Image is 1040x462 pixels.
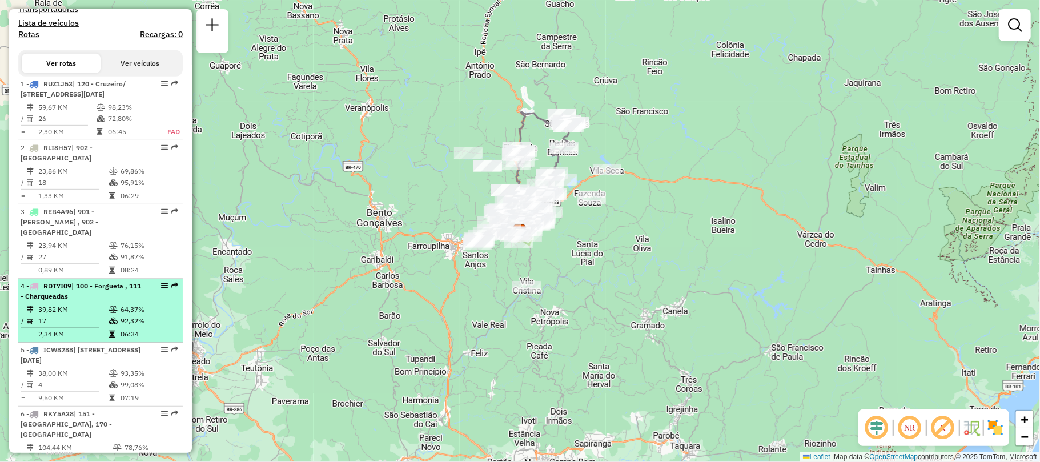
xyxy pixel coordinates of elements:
i: Tempo total em rota [109,267,115,274]
i: % de utilização do peso [97,104,105,111]
a: Rotas [18,30,39,39]
span: RKY5A38 [43,409,74,418]
h4: Recargas: 0 [140,30,183,39]
div: Atividade não roteirizada - PEREIRA E TESSARI COMERCIO DE ALIMENTOS [473,160,502,171]
div: Atividade não roteirizada - MERCADO VANIN LTDA - [553,120,582,132]
i: % de utilização do peso [109,168,118,175]
img: Exibir/Ocultar setores [986,419,1005,437]
div: Atividade não roteirizada - SONIA MARIA PRIGOL [454,147,483,159]
span: | 100 - Forgueta , 111 - Charqueadas [21,282,141,300]
td: 2,30 KM [38,126,96,138]
td: 07:19 [120,392,178,404]
td: = [21,126,26,138]
div: Atividade não roteirizada - MARCUS SUPERMERCADO [555,118,583,129]
span: RLI8H57 [43,143,71,152]
td: 59,67 KM [38,102,96,113]
span: − [1021,429,1029,444]
em: Opções [161,144,168,151]
div: Atividade não roteirizada - AUTO POSTO MOLON LTD [473,160,502,172]
button: Ver rotas [22,54,101,73]
a: Exibir filtros [1003,14,1026,37]
i: % de utilização do peso [109,370,118,377]
h4: Transportadoras [18,5,183,14]
i: Distância Total [27,444,34,451]
span: | 120 - Cruzeiro/ [STREET_ADDRESS][DATE] [21,79,126,98]
i: Total de Atividades [27,381,34,388]
div: Atividade não roteirizada - SUPERMERCADO J C SAN [535,176,564,188]
td: 2,34 KM [38,328,109,340]
td: 98,23% [107,102,155,113]
td: 92,32% [120,315,178,327]
td: / [21,315,26,327]
span: | 902 - [GEOGRAPHIC_DATA] [21,143,93,162]
div: Atividade não roteirizada - SUPERMERCADO PEDRAS [549,143,578,154]
div: Atividade não roteirizada - BELA FLORES MERCADO [503,142,531,154]
div: Atividade não roteirizada - PADARIA E CONFEITARIA VO NENA LTDA [520,203,549,215]
i: Total de Atividades [27,115,34,122]
img: Fluxo de ruas [962,419,981,437]
i: Total de Atividades [27,318,34,324]
td: 72,80% [107,113,155,124]
td: / [21,379,26,391]
em: Rota exportada [171,410,178,417]
div: Atividade não roteirizada - AUTO POSTO PETROLINO [552,118,580,129]
td: 38,00 KM [38,368,109,379]
div: Atividade não roteirizada - ADELIA CLARICE MACHA [527,179,555,191]
td: 78,76% [124,442,178,453]
div: Atividade não roteirizada - CLARI TEREZINHA BROC [527,189,555,200]
span: 5 - [21,346,140,364]
td: 0,89 KM [38,264,109,276]
span: Ocultar deslocamento [863,414,890,441]
div: Atividade não roteirizada - ROSEMERI BAR [502,148,531,160]
span: + [1021,412,1029,427]
td: 08:24 [120,264,178,276]
i: % de utilização do peso [109,242,118,249]
i: % de utilização do peso [113,444,122,451]
div: Atividade não roteirizada - PANIFICADORA SAN MAR [506,146,535,157]
td: 93,35% [120,368,178,379]
em: Rota exportada [171,80,178,87]
span: 6 - [21,409,112,439]
h4: Lista de veículos [18,18,183,28]
em: Opções [161,208,168,215]
td: 95,91% [120,177,178,188]
span: ICW8288 [43,346,73,354]
td: / [21,177,26,188]
button: Ver veículos [101,54,179,73]
span: RUZ1J53 [43,79,73,88]
div: Atividade não roteirizada - DANIELA DE OLIVEIRA [577,192,606,204]
td: 64,37% [120,304,178,315]
i: Tempo total em rota [97,128,102,135]
div: Atividade não roteirizada - COM DE PROD ALIMENTI [507,147,535,158]
td: = [21,264,26,276]
div: Atividade não roteirizada - RODRIGO MORANDI [506,156,535,167]
a: OpenStreetMap [870,453,918,461]
span: Exibir rótulo [929,414,957,441]
td: = [21,328,26,340]
div: Atividade não roteirizada - WM2 [548,174,577,186]
td: 76,15% [120,240,178,251]
div: Atividade não roteirizada - ADRIANA BRASIL [593,164,621,175]
div: Atividade não roteirizada - CESAR PARODES DA ROS [540,167,568,179]
em: Opções [161,282,168,289]
td: 39,82 KM [38,304,109,315]
td: = [21,190,26,202]
td: FAD [155,126,180,138]
i: Total de Atividades [27,254,34,260]
div: Atividade não roteirizada - CILENE TOMKIEL 0057 [502,158,531,170]
td: 27 [38,251,109,263]
i: % de utilização da cubagem [109,318,118,324]
span: | [STREET_ADDRESS][DATE] [21,346,140,364]
span: 4 - [21,282,141,300]
div: Atividade não roteirizada - AUTO POSTO PETROLINO [552,118,581,130]
div: Atividade não roteirizada - JUSIE FELIPE CASIRAG [536,169,565,180]
div: Atividade não roteirizada - XBOM BAR E LCHERIA [525,196,553,207]
td: 69,86% [120,166,178,177]
td: 99,08% [120,379,178,391]
td: 4 [38,379,109,391]
span: 2 - [21,143,93,162]
div: Atividade não roteirizada - DALINA RESTAURANTE E [524,203,552,214]
td: 26 [38,113,96,124]
div: Atividade não roteirizada - INCERTI COM DE ALIME [512,281,541,292]
span: REB4A96 [43,207,73,216]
